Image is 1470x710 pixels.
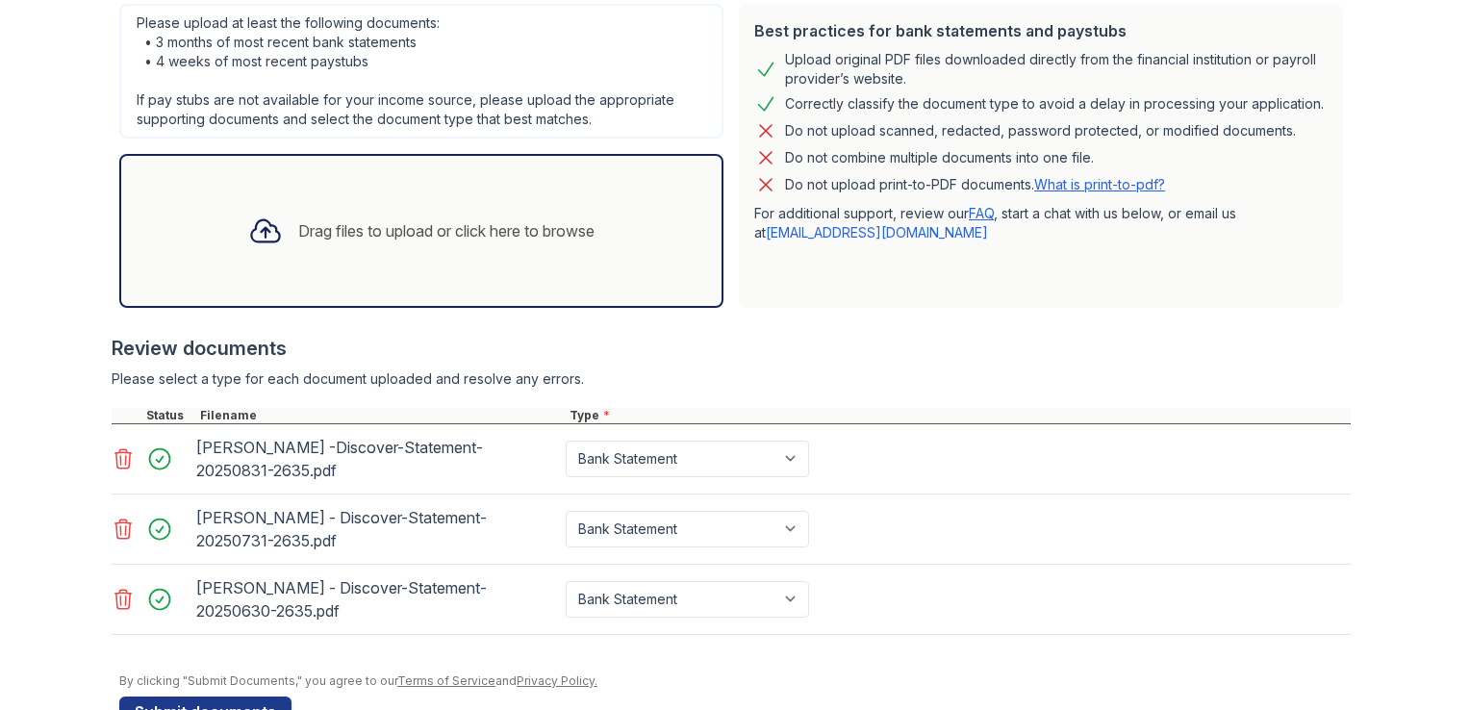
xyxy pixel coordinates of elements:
[785,119,1296,142] div: Do not upload scanned, redacted, password protected, or modified documents.
[1034,176,1165,192] a: What is print-to-pdf?
[785,175,1165,194] p: Do not upload print-to-PDF documents.
[785,50,1328,89] div: Upload original PDF files downloaded directly from the financial institution or payroll provider’...
[754,19,1328,42] div: Best practices for bank statements and paystubs
[969,205,994,221] a: FAQ
[766,224,988,241] a: [EMAIL_ADDRESS][DOMAIN_NAME]
[566,408,1351,423] div: Type
[119,4,723,139] div: Please upload at least the following documents: • 3 months of most recent bank statements • 4 wee...
[785,92,1324,115] div: Correctly classify the document type to avoid a delay in processing your application.
[397,673,495,688] a: Terms of Service
[196,432,558,486] div: [PERSON_NAME] -Discover-Statement-20250831-2635.pdf
[119,673,1351,689] div: By clicking "Submit Documents," you agree to our and
[196,502,558,556] div: [PERSON_NAME] - Discover-Statement-20250731-2635.pdf
[142,408,196,423] div: Status
[112,335,1351,362] div: Review documents
[196,408,566,423] div: Filename
[517,673,597,688] a: Privacy Policy.
[112,369,1351,389] div: Please select a type for each document uploaded and resolve any errors.
[785,146,1094,169] div: Do not combine multiple documents into one file.
[196,572,558,626] div: [PERSON_NAME] - Discover-Statement-20250630-2635.pdf
[754,204,1328,242] p: For additional support, review our , start a chat with us below, or email us at
[298,219,595,242] div: Drag files to upload or click here to browse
